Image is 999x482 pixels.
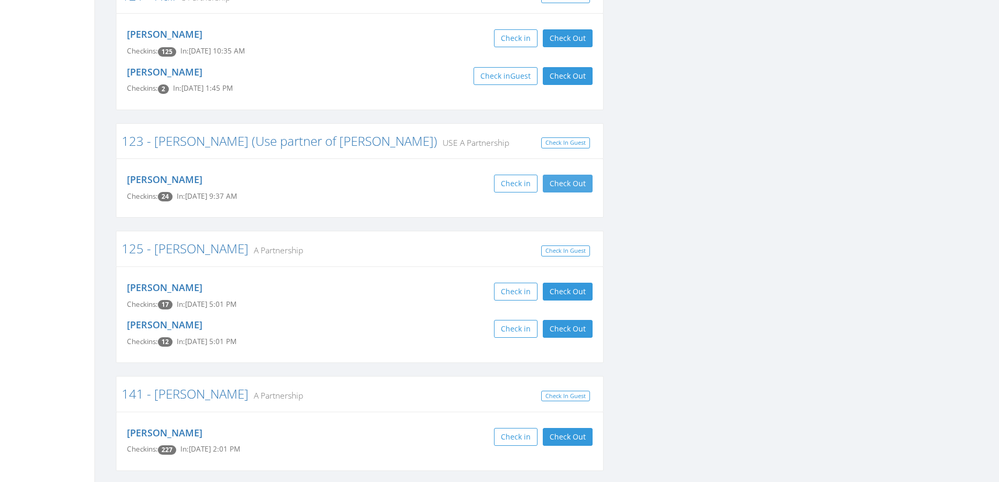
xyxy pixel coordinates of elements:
[127,426,202,439] a: [PERSON_NAME]
[494,29,538,47] button: Check in
[177,191,237,201] span: In: [DATE] 9:37 AM
[543,283,593,301] button: Check Out
[127,66,202,78] a: [PERSON_NAME]
[543,175,593,192] button: Check Out
[127,191,158,201] span: Checkins:
[437,137,509,148] small: USE A Partnership
[543,320,593,338] button: Check Out
[127,318,202,331] a: [PERSON_NAME]
[122,385,249,402] a: 141 - [PERSON_NAME]
[158,47,176,57] span: Checkin count
[158,337,173,347] span: Checkin count
[158,300,173,309] span: Checkin count
[249,390,303,401] small: A Partnership
[127,28,202,40] a: [PERSON_NAME]
[177,337,237,346] span: In: [DATE] 5:01 PM
[249,244,303,256] small: A Partnership
[494,175,538,192] button: Check in
[127,281,202,294] a: [PERSON_NAME]
[127,83,158,93] span: Checkins:
[127,444,158,454] span: Checkins:
[127,337,158,346] span: Checkins:
[173,83,233,93] span: In: [DATE] 1:45 PM
[543,29,593,47] button: Check Out
[541,391,590,402] a: Check In Guest
[180,46,245,56] span: In: [DATE] 10:35 AM
[541,137,590,148] a: Check In Guest
[127,299,158,309] span: Checkins:
[127,173,202,186] a: [PERSON_NAME]
[127,46,158,56] span: Checkins:
[158,192,173,201] span: Checkin count
[494,283,538,301] button: Check in
[158,445,176,455] span: Checkin count
[494,320,538,338] button: Check in
[543,67,593,85] button: Check Out
[122,240,249,257] a: 125 - [PERSON_NAME]
[494,428,538,446] button: Check in
[474,67,538,85] button: Check inGuest
[541,245,590,256] a: Check In Guest
[122,132,437,149] a: 123 - [PERSON_NAME] (Use partner of [PERSON_NAME])
[510,71,531,81] span: Guest
[158,84,169,94] span: Checkin count
[180,444,240,454] span: In: [DATE] 2:01 PM
[177,299,237,309] span: In: [DATE] 5:01 PM
[543,428,593,446] button: Check Out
